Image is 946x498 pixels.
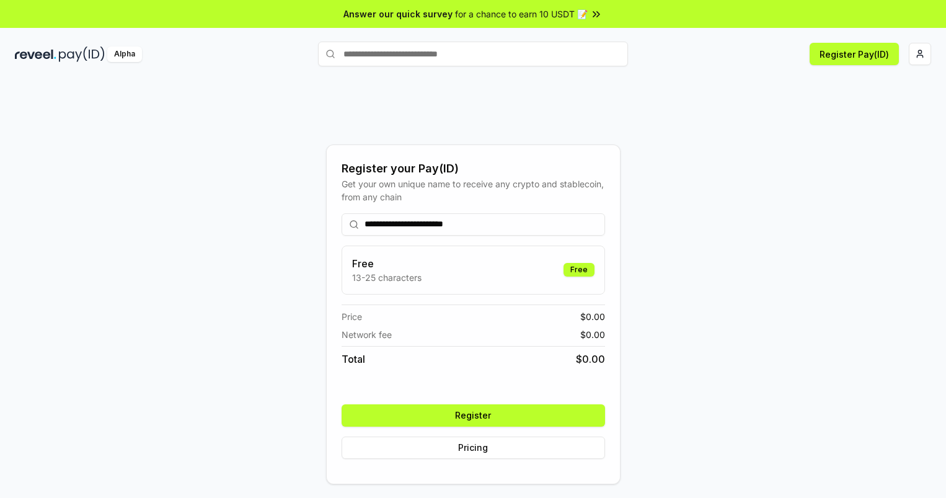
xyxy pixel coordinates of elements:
[343,7,453,20] span: Answer our quick survey
[576,352,605,367] span: $ 0.00
[580,310,605,323] span: $ 0.00
[342,310,362,323] span: Price
[352,256,422,271] h3: Free
[342,437,605,459] button: Pricing
[580,328,605,341] span: $ 0.00
[107,47,142,62] div: Alpha
[342,404,605,427] button: Register
[15,47,56,62] img: reveel_dark
[342,160,605,177] div: Register your Pay(ID)
[564,263,595,277] div: Free
[810,43,899,65] button: Register Pay(ID)
[342,328,392,341] span: Network fee
[455,7,588,20] span: for a chance to earn 10 USDT 📝
[342,177,605,203] div: Get your own unique name to receive any crypto and stablecoin, from any chain
[59,47,105,62] img: pay_id
[352,271,422,284] p: 13-25 characters
[342,352,365,367] span: Total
